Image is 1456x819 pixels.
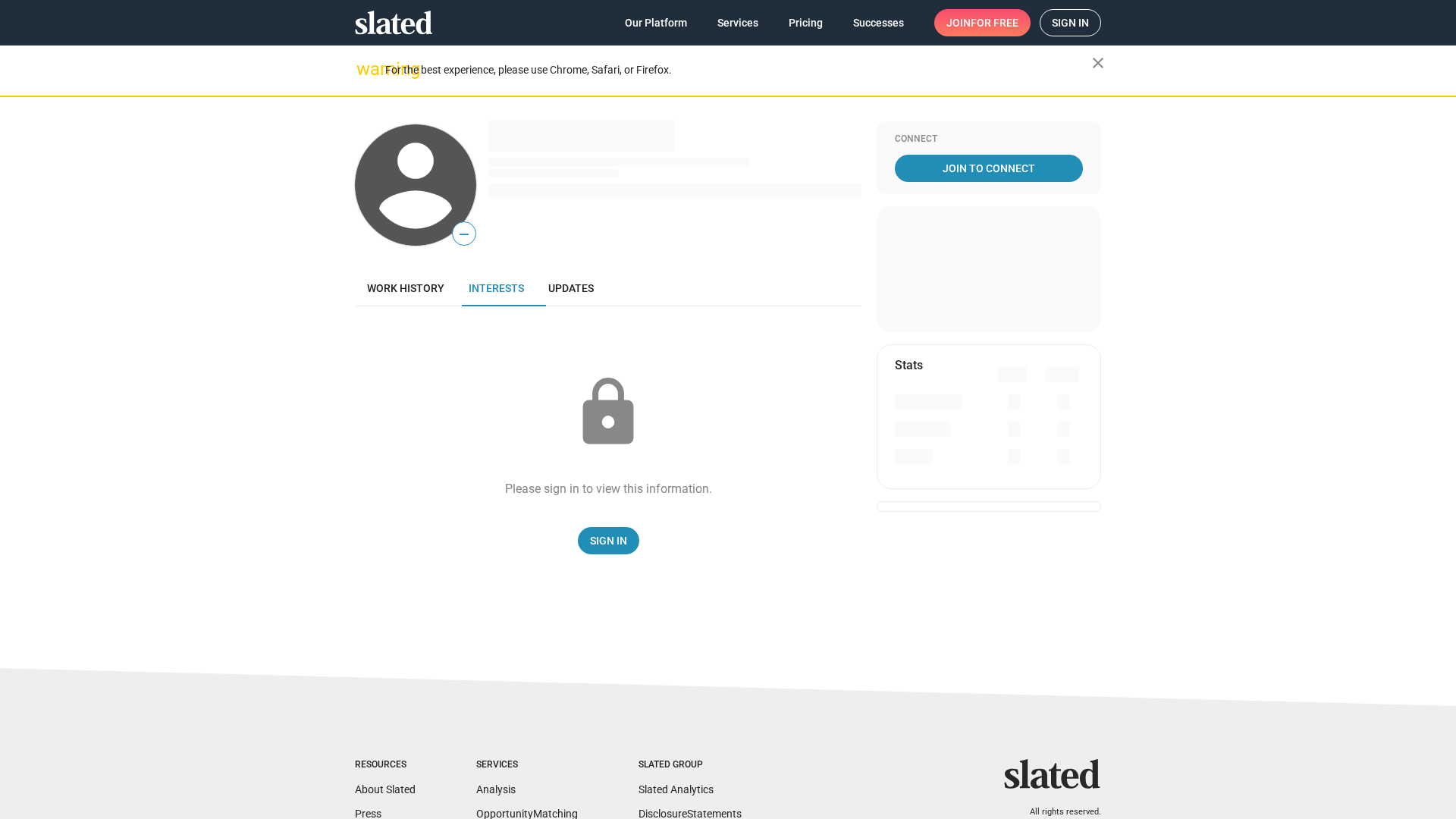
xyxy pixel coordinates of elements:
[1089,54,1107,72] mat-icon: close
[355,759,416,771] div: Resources
[590,527,627,554] span: Sign In
[639,759,742,771] div: Slated Group
[355,783,416,795] a: About Slated
[777,9,835,36] a: Pricing
[841,9,916,36] a: Successes
[355,270,457,306] a: Work history
[457,270,536,306] a: Interests
[356,60,375,78] mat-icon: warning
[898,155,1080,182] span: Join To Connect
[1052,10,1089,36] span: Sign in
[613,9,699,36] a: Our Platform
[476,759,578,771] div: Services
[548,282,594,294] span: Updates
[639,783,714,795] a: Slated Analytics
[625,9,687,36] span: Our Platform
[453,224,475,244] span: —
[1040,9,1101,36] a: Sign in
[946,9,1018,36] span: Join
[789,9,823,36] span: Pricing
[476,783,516,795] a: Analysis
[895,155,1083,182] a: Join To Connect
[469,282,524,294] span: Interests
[895,133,1083,146] div: Connect
[578,527,639,554] a: Sign In
[367,282,444,294] span: Work history
[385,60,1092,80] div: For the best experience, please use Chrome, Safari, or Firefox.
[853,9,904,36] span: Successes
[934,9,1031,36] a: Joinfor free
[705,9,770,36] a: Services
[971,9,1018,36] span: for free
[505,481,712,497] div: Please sign in to view this information.
[895,357,923,373] mat-card-title: Stats
[717,9,758,36] span: Services
[570,375,646,450] mat-icon: lock
[536,270,606,306] a: Updates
